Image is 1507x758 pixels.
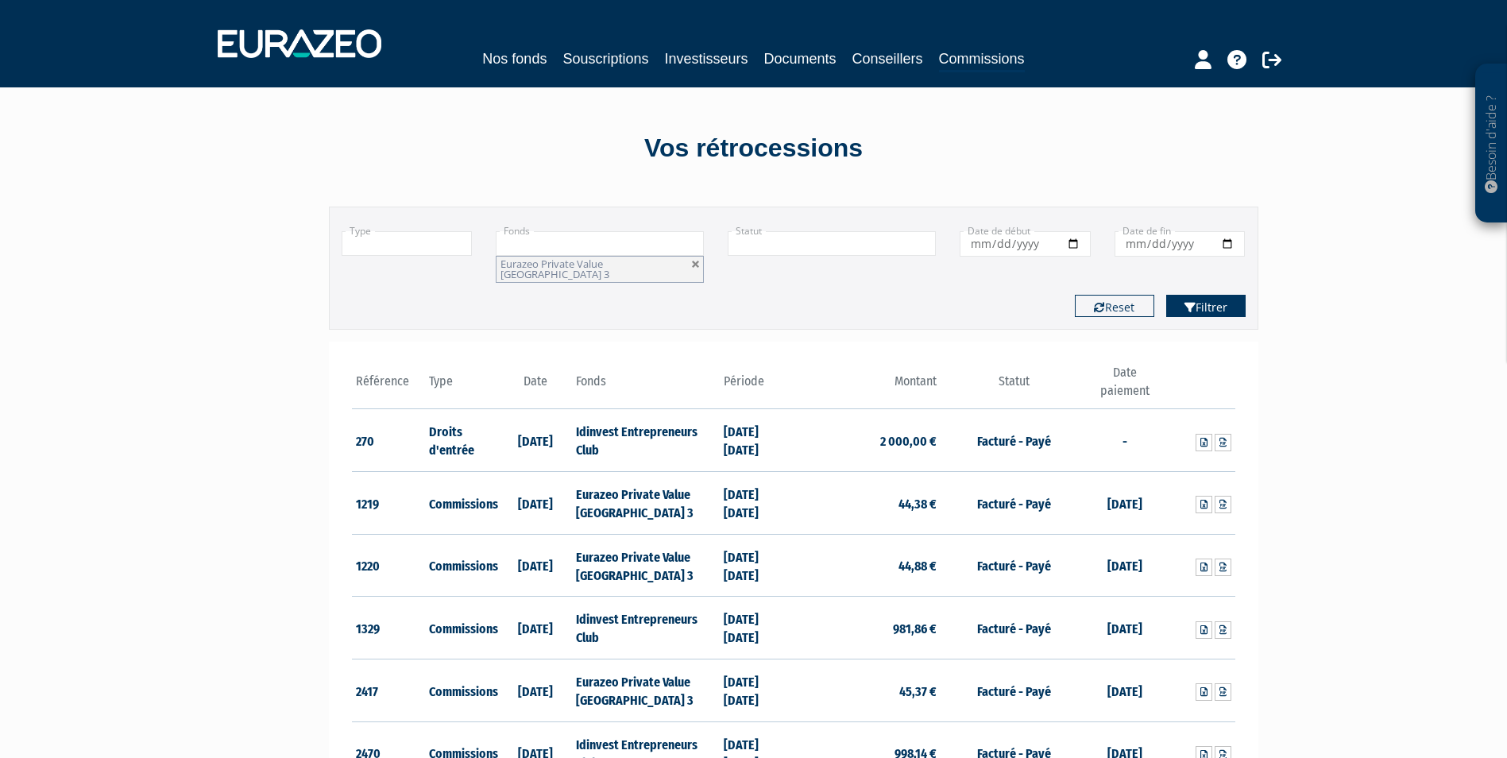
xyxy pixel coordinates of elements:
[1166,295,1246,317] button: Filtrer
[425,364,499,409] th: Type
[562,48,648,70] a: Souscriptions
[352,659,426,722] td: 2417
[1088,534,1161,597] td: [DATE]
[352,534,426,597] td: 1220
[482,48,547,70] a: Nos fonds
[720,472,794,535] td: [DATE] [DATE]
[218,29,381,58] img: 1732889491-logotype_eurazeo_blanc_rvb.png
[500,257,609,281] span: Eurazeo Private Value [GEOGRAPHIC_DATA] 3
[499,534,573,597] td: [DATE]
[352,597,426,659] td: 1329
[1482,72,1501,215] p: Besoin d'aide ?
[572,409,719,472] td: Idinvest Entrepreneurs Club
[499,659,573,722] td: [DATE]
[941,472,1088,535] td: Facturé - Payé
[425,472,499,535] td: Commissions
[941,534,1088,597] td: Facturé - Payé
[720,659,794,722] td: [DATE] [DATE]
[852,48,923,70] a: Conseillers
[941,597,1088,659] td: Facturé - Payé
[1075,295,1154,317] button: Reset
[425,659,499,722] td: Commissions
[794,409,941,472] td: 2 000,00 €
[499,472,573,535] td: [DATE]
[572,597,719,659] td: Idinvest Entrepreneurs Club
[794,534,941,597] td: 44,88 €
[352,364,426,409] th: Référence
[720,409,794,472] td: [DATE] [DATE]
[794,472,941,535] td: 44,38 €
[1088,597,1161,659] td: [DATE]
[941,409,1088,472] td: Facturé - Payé
[941,659,1088,722] td: Facturé - Payé
[352,472,426,535] td: 1219
[1088,659,1161,722] td: [DATE]
[499,409,573,472] td: [DATE]
[720,597,794,659] td: [DATE] [DATE]
[941,364,1088,409] th: Statut
[720,534,794,597] td: [DATE] [DATE]
[572,364,719,409] th: Fonds
[301,130,1207,167] div: Vos rétrocessions
[425,409,499,472] td: Droits d'entrée
[499,364,573,409] th: Date
[939,48,1025,72] a: Commissions
[1088,472,1161,535] td: [DATE]
[425,597,499,659] td: Commissions
[352,409,426,472] td: 270
[1088,364,1161,409] th: Date paiement
[720,364,794,409] th: Période
[425,534,499,597] td: Commissions
[572,472,719,535] td: Eurazeo Private Value [GEOGRAPHIC_DATA] 3
[794,659,941,722] td: 45,37 €
[572,659,719,722] td: Eurazeo Private Value [GEOGRAPHIC_DATA] 3
[572,534,719,597] td: Eurazeo Private Value [GEOGRAPHIC_DATA] 3
[764,48,837,70] a: Documents
[499,597,573,659] td: [DATE]
[1088,409,1161,472] td: -
[664,48,748,70] a: Investisseurs
[794,597,941,659] td: 981,86 €
[794,364,941,409] th: Montant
